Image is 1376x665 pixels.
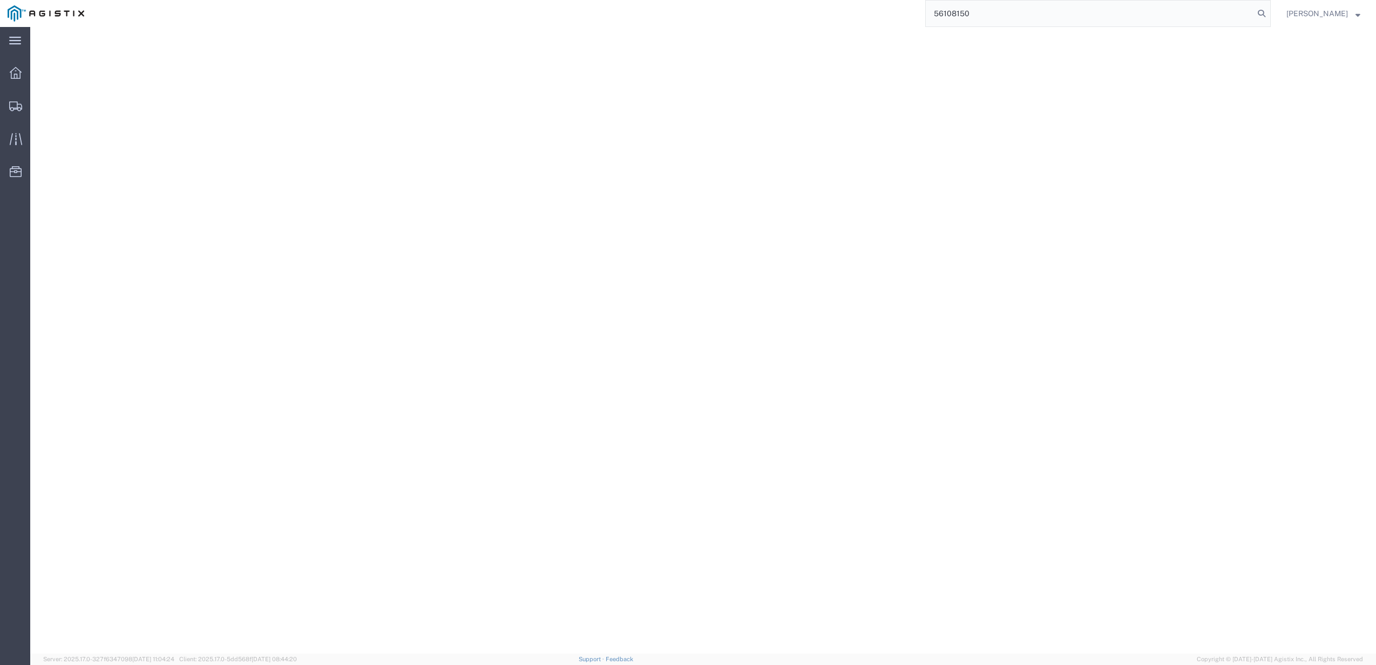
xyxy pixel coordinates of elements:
input: Search for shipment number, reference number [926,1,1254,26]
button: [PERSON_NAME] [1286,7,1361,20]
iframe: FS Legacy Container [30,27,1376,654]
img: logo [8,5,84,22]
span: [DATE] 11:04:24 [132,656,174,662]
a: Feedback [606,656,633,662]
span: [DATE] 08:44:20 [252,656,297,662]
span: Server: 2025.17.0-327f6347098 [43,656,174,662]
span: Jorge Hinojosa [1286,8,1348,19]
span: Copyright © [DATE]-[DATE] Agistix Inc., All Rights Reserved [1197,655,1363,664]
a: Support [579,656,606,662]
span: Client: 2025.17.0-5dd568f [179,656,297,662]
